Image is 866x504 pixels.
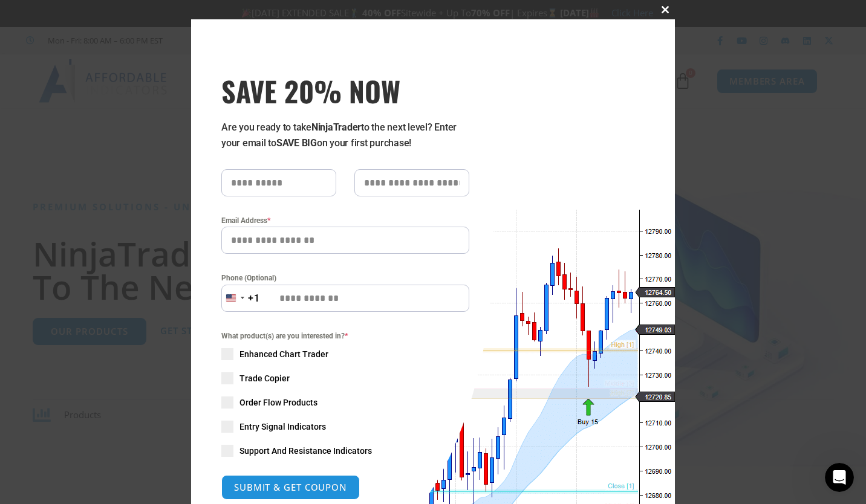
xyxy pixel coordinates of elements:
[239,421,326,433] span: Entry Signal Indicators
[221,330,469,342] span: What product(s) are you interested in?
[239,396,317,409] span: Order Flow Products
[221,396,469,409] label: Order Flow Products
[239,445,372,457] span: Support And Resistance Indicators
[221,285,260,312] button: Selected country
[221,120,469,151] p: Are you ready to take to the next level? Enter your email to on your first purchase!
[825,463,854,492] iframe: Intercom live chat
[221,215,469,227] label: Email Address
[221,74,469,108] span: SAVE 20% NOW
[239,348,328,360] span: Enhanced Chart Trader
[221,445,469,457] label: Support And Resistance Indicators
[276,137,317,149] strong: SAVE BIG
[248,291,260,306] div: +1
[221,272,469,284] label: Phone (Optional)
[221,421,469,433] label: Entry Signal Indicators
[221,372,469,384] label: Trade Copier
[221,348,469,360] label: Enhanced Chart Trader
[221,475,360,500] button: SUBMIT & GET COUPON
[311,121,361,133] strong: NinjaTrader
[239,372,290,384] span: Trade Copier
